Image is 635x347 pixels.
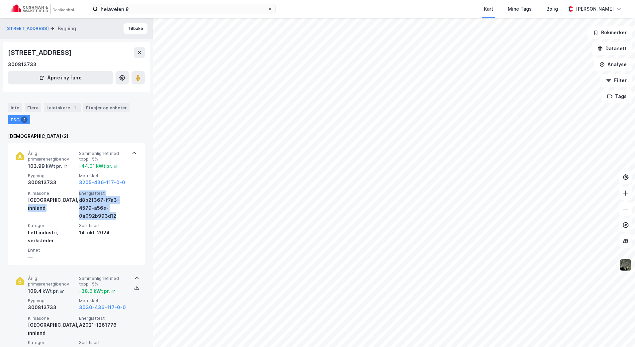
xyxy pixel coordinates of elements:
[28,321,76,337] div: [GEOGRAPHIC_DATA], innland
[5,25,50,32] button: [STREET_ADDRESS]
[79,303,126,311] button: 3030-436-117-0-0
[79,315,128,321] span: Energiattest
[86,105,127,111] div: Etasjer og enheter
[28,223,76,228] span: Kategori
[79,178,125,186] button: 3205-436-117-0-0
[600,74,632,87] button: Filter
[508,5,532,13] div: Mine Tags
[28,229,76,245] div: Lett industri, verksteder
[79,340,128,345] span: Sertifisert
[28,247,76,253] span: Enhet
[8,132,145,140] div: [DEMOGRAPHIC_DATA] (2)
[45,162,68,170] div: kWt pr. ㎡
[8,103,22,112] div: Info
[8,71,113,84] button: Åpne i ny fane
[546,5,558,13] div: Bolig
[58,25,76,33] div: Bygning
[28,303,76,311] div: 300813733
[28,315,76,321] span: Klimasone
[576,5,614,13] div: [PERSON_NAME]
[28,151,76,162] span: Årlig primærenergibehov
[28,190,76,196] span: Klimasone
[79,162,118,170] div: -44.01 kWt pr. ㎡
[79,190,128,196] span: Energiattest
[28,298,76,303] span: Bygning
[28,276,76,287] span: Årlig primærenergibehov
[8,115,30,124] div: ESG
[619,259,632,271] img: 9k=
[79,151,128,162] span: Sammenlignet med topp 15%
[484,5,493,13] div: Kart
[71,104,78,111] div: 1
[28,162,68,170] div: 103.99
[42,287,64,295] div: kWt pr. ㎡
[79,276,128,287] span: Sammenlignet med topp 15%
[79,287,116,295] div: -38.6 kWt pr. ㎡
[28,340,76,345] span: Kategori
[79,196,128,220] div: d8b2f367-f7a3-4579-a56e-0a092b993d12
[79,173,128,178] span: Matrikkel
[28,253,76,261] div: —
[79,321,128,329] div: A2021-1261776
[11,4,74,14] img: cushman-wakefield-realkapital-logo.202ea83816669bd177139c58696a8fa1.svg
[28,196,76,212] div: [GEOGRAPHIC_DATA], innland
[592,42,632,55] button: Datasett
[124,23,147,34] button: Tilbake
[28,287,64,295] div: 109.4
[601,90,632,103] button: Tags
[79,223,128,228] span: Sertifisert
[21,116,28,123] div: 2
[588,26,632,39] button: Bokmerker
[79,298,128,303] span: Matrikkel
[25,103,41,112] div: Eiere
[602,315,635,347] iframe: Chat Widget
[44,103,81,112] div: Leietakere
[28,178,76,186] div: 300813733
[8,47,73,58] div: [STREET_ADDRESS]
[79,229,128,237] div: 14. okt. 2024
[98,4,267,14] input: Søk på adresse, matrikkel, gårdeiere, leietakere eller personer
[28,173,76,178] span: Bygning
[594,58,632,71] button: Analyse
[8,60,37,68] div: 300813733
[602,315,635,347] div: Kontrollprogram for chat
